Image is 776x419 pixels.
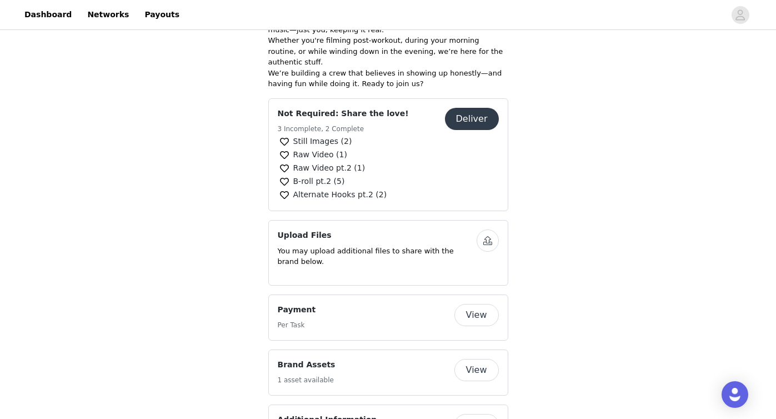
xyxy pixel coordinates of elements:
[293,136,352,147] span: Still Images (2)
[454,304,499,326] button: View
[268,68,508,89] p: We’re building a crew that believes in showing up honestly—and having fun while doing it. Ready t...
[278,246,477,267] p: You may upload additional files to share with the brand below.
[278,359,336,371] h4: Brand Assets
[278,375,336,385] h5: 1 asset available
[278,108,409,119] h4: Not Required: Share the love!
[735,6,745,24] div: avatar
[293,189,387,201] span: Alternate Hooks pt.2 (2)
[293,162,366,174] span: Raw Video pt.2 (1)
[278,320,316,330] h5: Per Task
[138,2,186,27] a: Payouts
[722,381,748,408] div: Open Intercom Messenger
[278,230,477,241] h4: Upload Files
[278,124,409,134] h5: 3 Incomplete, 2 Complete
[268,295,508,341] div: Payment
[454,359,499,381] button: View
[81,2,136,27] a: Networks
[278,304,316,316] h4: Payment
[293,149,347,161] span: Raw Video (1)
[268,98,508,211] div: Not Required: Share the love!
[18,2,78,27] a: Dashboard
[268,35,508,68] p: Whether you're filming post-workout, during your morning routine, or while winding down in the ev...
[268,350,508,396] div: Brand Assets
[445,108,499,130] button: Deliver
[293,176,345,187] span: B-roll pt.2 (5)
